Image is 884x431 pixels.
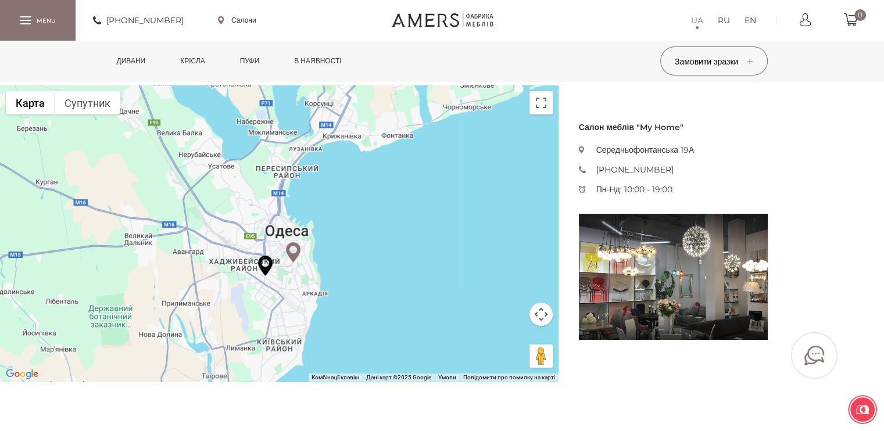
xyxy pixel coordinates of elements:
[596,164,674,175] a: [PHONE_NUMBER]
[529,344,553,368] button: Перетягніть чоловічка на карту, щоб відкрити Перегляд вулиць
[675,56,753,67] span: Замовити зразки
[596,145,695,155] a: Середньофонтанська 19А
[55,91,120,114] button: Показати зображення із супутника
[231,41,269,81] a: Пуфи
[745,13,756,27] a: EN
[691,13,703,27] a: UA
[463,374,555,380] a: Повідомити про помилку на карті
[312,373,359,382] button: Комбінації клавіш
[93,13,184,27] a: [PHONE_NUMBER]
[438,374,456,380] a: Умови
[108,41,155,81] a: Дивани
[6,91,55,114] button: Показати карту вулиць
[529,303,553,326] button: Налаштування камери на Картах
[366,374,431,380] span: Дані карт ©2025 Google
[529,91,553,114] button: Перемкнути повноекранний режим
[718,13,730,27] a: RU
[171,41,213,81] a: Крісла
[218,15,256,26] a: Салони
[3,367,41,382] img: Google
[285,41,350,81] a: в наявності
[854,9,866,21] span: 0
[660,46,768,76] button: Замовити зразки
[579,120,768,134] h3: Салон меблів "My Home"
[3,367,41,382] a: Відкрити цю область на Картах Google (відкриється нове вікно)
[596,184,672,195] span: Пн-Нд: 10:00 - 19:00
